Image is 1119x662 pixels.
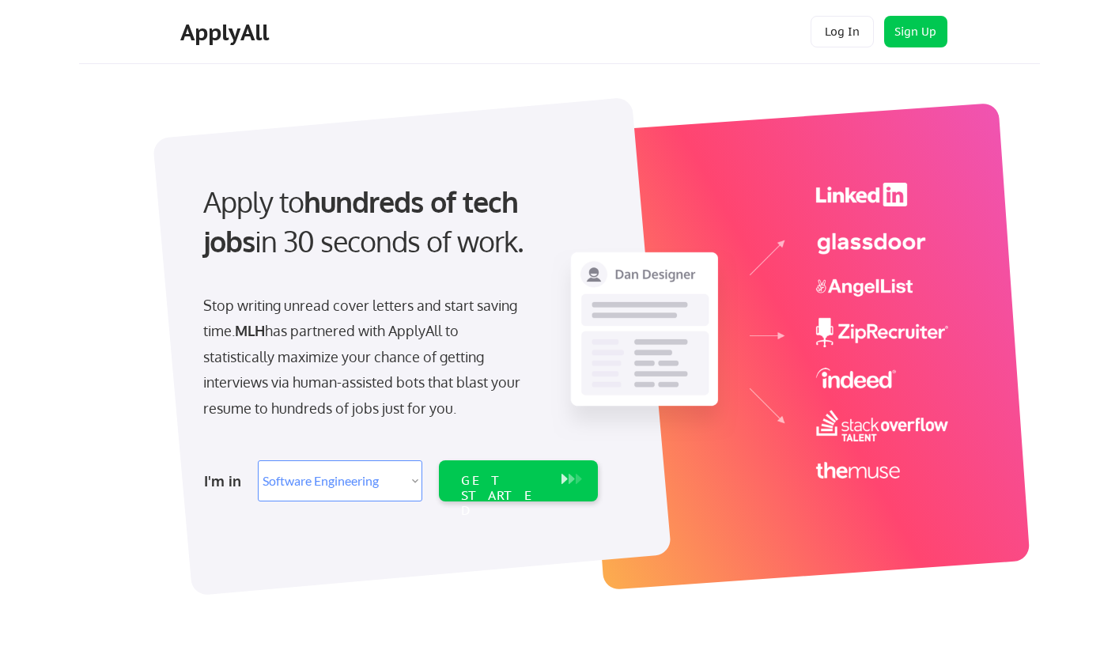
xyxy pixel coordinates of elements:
button: Log In [811,16,874,47]
strong: MLH [235,322,265,339]
div: GET STARTED [461,473,546,519]
div: Apply to in 30 seconds of work. [203,182,592,262]
button: Sign Up [884,16,947,47]
strong: hundreds of tech jobs [203,183,525,259]
div: I'm in [204,468,248,494]
div: ApplyAll [180,19,274,46]
div: Stop writing unread cover letters and start saving time. has partnered with ApplyAll to statistic... [203,293,528,421]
